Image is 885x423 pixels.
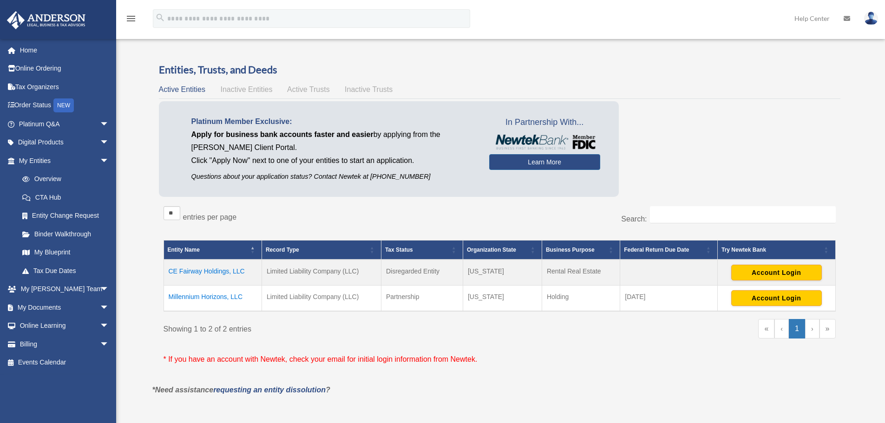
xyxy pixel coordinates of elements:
[100,280,118,299] span: arrow_drop_down
[7,78,123,96] a: Tax Organizers
[463,241,542,260] th: Organization State: Activate to sort
[864,12,878,25] img: User Pic
[13,207,118,225] a: Entity Change Request
[266,247,299,253] span: Record Type
[7,151,118,170] a: My Entitiesarrow_drop_down
[345,85,393,93] span: Inactive Trusts
[718,241,835,260] th: Try Newtek Bank : Activate to sort
[100,133,118,152] span: arrow_drop_down
[758,319,774,338] a: First
[213,386,326,394] a: requesting an entity dissolution
[164,241,262,260] th: Entity Name: Activate to invert sorting
[13,243,118,262] a: My Blueprint
[489,154,600,170] a: Learn More
[463,260,542,286] td: [US_STATE]
[721,244,821,255] div: Try Newtek Bank
[7,115,123,133] a: Platinum Q&Aarrow_drop_down
[7,133,123,152] a: Digital Productsarrow_drop_down
[191,130,374,138] span: Apply for business bank accounts faster and easier
[100,115,118,134] span: arrow_drop_down
[155,13,165,23] i: search
[7,353,123,372] a: Events Calendar
[7,298,123,317] a: My Documentsarrow_drop_down
[385,247,413,253] span: Tax Status
[164,260,262,286] td: CE Fairway Holdings, LLC
[262,241,381,260] th: Record Type: Activate to sort
[100,335,118,354] span: arrow_drop_down
[494,135,596,150] img: NewtekBankLogoSM.png
[542,260,620,286] td: Rental Real Estate
[191,115,475,128] p: Platinum Member Exclusive:
[7,335,123,353] a: Billingarrow_drop_down
[4,11,88,29] img: Anderson Advisors Platinum Portal
[262,286,381,312] td: Limited Liability Company (LLC)
[191,154,475,167] p: Click "Apply Now" next to one of your entities to start an application.
[7,317,123,335] a: Online Learningarrow_drop_down
[467,247,516,253] span: Organization State
[381,260,463,286] td: Disregarded Entity
[13,261,118,280] a: Tax Due Dates
[381,286,463,312] td: Partnership
[542,286,620,312] td: Holding
[7,280,123,299] a: My [PERSON_NAME] Teamarrow_drop_down
[546,247,595,253] span: Business Purpose
[125,16,137,24] a: menu
[620,286,718,312] td: [DATE]
[624,247,689,253] span: Federal Return Due Date
[191,171,475,182] p: Questions about your application status? Contact Newtek at [PHONE_NUMBER]
[159,63,840,77] h3: Entities, Trusts, and Deeds
[805,319,819,338] a: Next
[13,188,118,207] a: CTA Hub
[159,85,205,93] span: Active Entities
[7,59,123,78] a: Online Ordering
[164,286,262,312] td: Millennium Horizons, LLC
[100,151,118,170] span: arrow_drop_down
[381,241,463,260] th: Tax Status: Activate to sort
[100,298,118,317] span: arrow_drop_down
[620,241,718,260] th: Federal Return Due Date: Activate to sort
[53,98,74,112] div: NEW
[287,85,330,93] span: Active Trusts
[463,286,542,312] td: [US_STATE]
[7,41,123,59] a: Home
[183,213,237,221] label: entries per page
[731,294,822,301] a: Account Login
[262,260,381,286] td: Limited Liability Company (LLC)
[125,13,137,24] i: menu
[168,247,200,253] span: Entity Name
[774,319,789,338] a: Previous
[164,319,493,336] div: Showing 1 to 2 of 2 entries
[164,353,836,366] p: * If you have an account with Newtek, check your email for initial login information from Newtek.
[621,215,647,223] label: Search:
[191,128,475,154] p: by applying from the [PERSON_NAME] Client Portal.
[789,319,805,338] a: 1
[100,317,118,336] span: arrow_drop_down
[220,85,272,93] span: Inactive Entities
[7,96,123,115] a: Order StatusNEW
[819,319,836,338] a: Last
[542,241,620,260] th: Business Purpose: Activate to sort
[152,386,330,394] em: *Need assistance ?
[731,290,822,306] button: Account Login
[731,265,822,280] button: Account Login
[731,268,822,276] a: Account Login
[13,225,118,243] a: Binder Walkthrough
[13,170,114,189] a: Overview
[489,115,600,130] span: In Partnership With...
